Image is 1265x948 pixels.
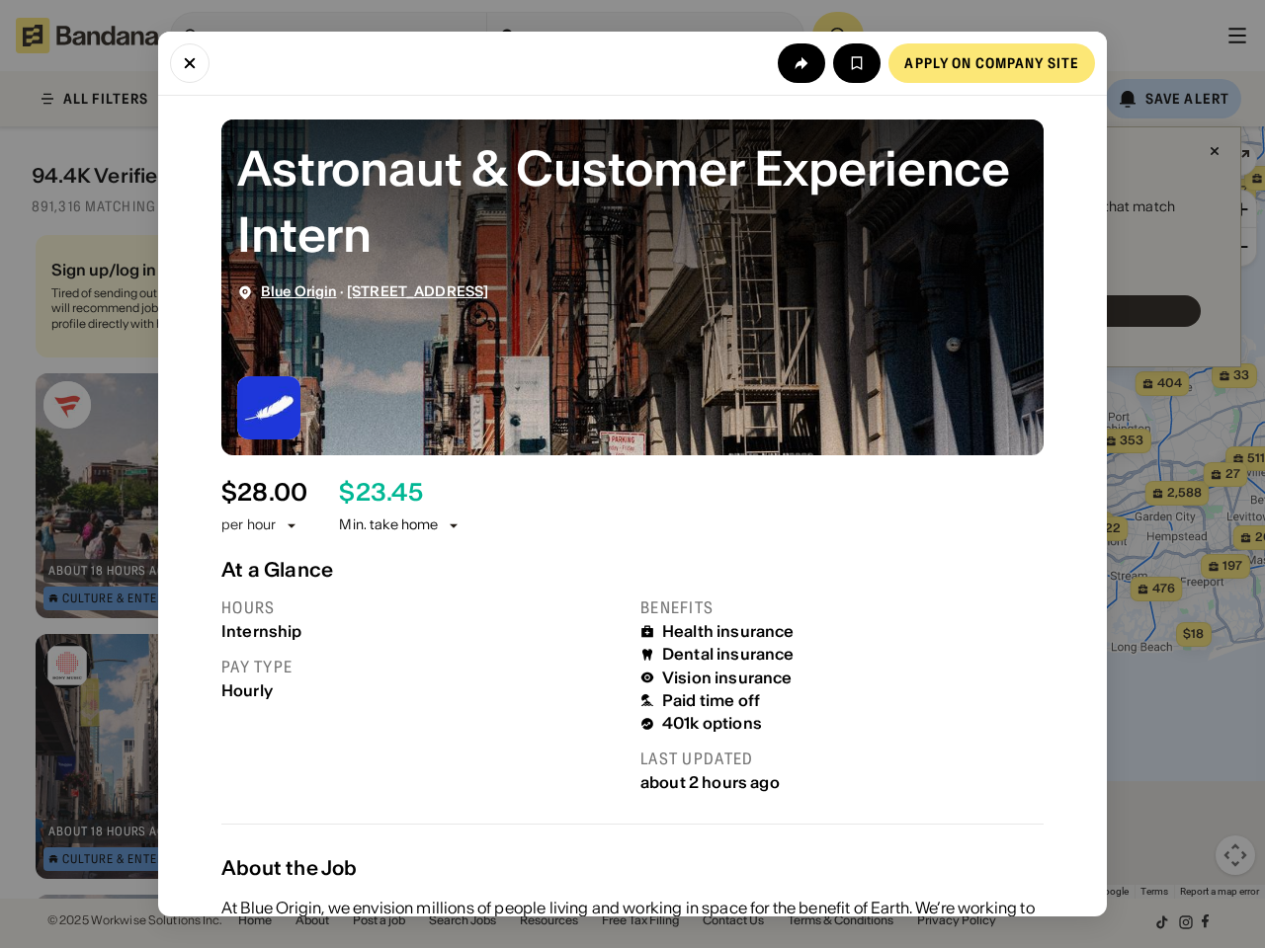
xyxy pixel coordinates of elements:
div: Benefits [640,597,1044,618]
div: Apply on company site [904,56,1079,70]
div: Astronaut & Customer Experience Intern [237,135,1028,268]
div: per hour [221,515,276,535]
div: $ 28.00 [221,479,307,508]
div: Hourly [221,681,625,700]
div: Internship [221,622,625,641]
div: Vision insurance [662,669,793,687]
div: Paid time off [662,691,760,710]
a: Blue Origin [261,282,337,300]
div: Dental insurance [662,645,795,664]
a: [STREET_ADDRESS] [347,282,488,300]
div: At a Glance [221,558,1044,582]
button: Close [170,43,210,83]
div: about 2 hours ago [640,773,1044,792]
div: Min. take home [339,515,462,535]
div: Hours [221,597,625,618]
div: Last updated [640,749,1044,769]
div: About the Job [221,856,1044,880]
div: · [261,283,488,300]
div: 401k options [662,714,762,733]
div: Health insurance [662,622,795,641]
div: Pay type [221,657,625,677]
div: $ 23.45 [339,479,422,508]
img: Blue Origin logo [237,376,300,439]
